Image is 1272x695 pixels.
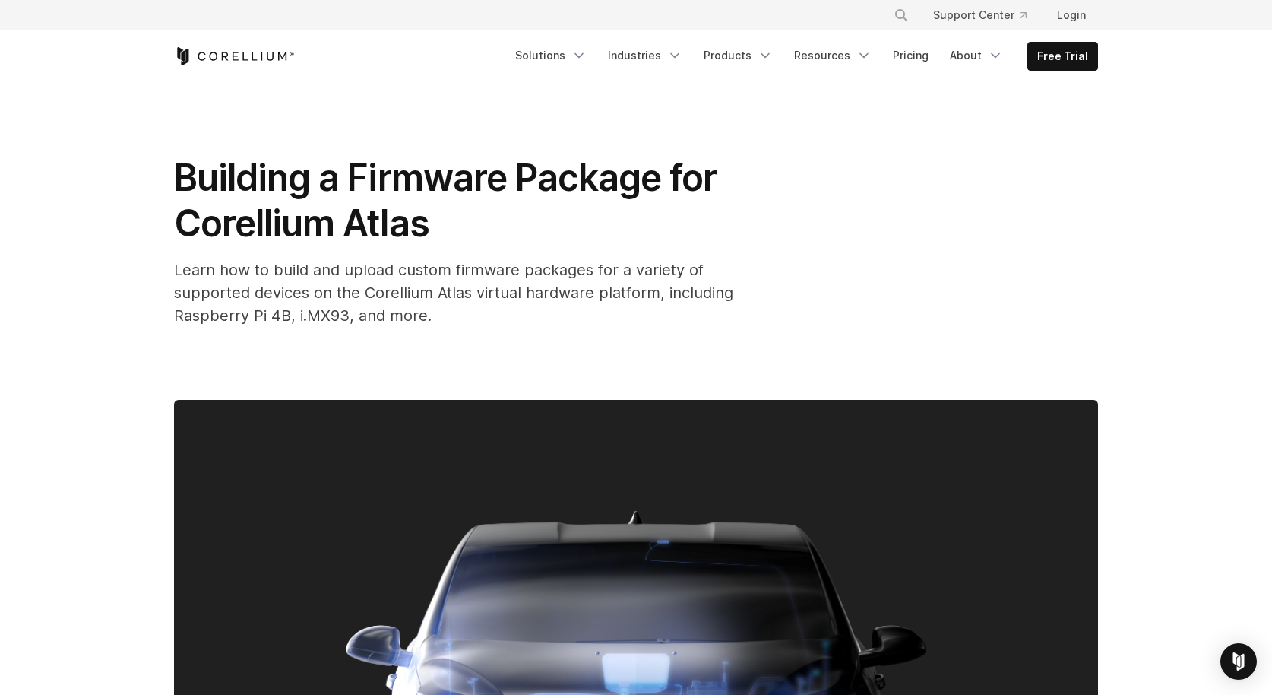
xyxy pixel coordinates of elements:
a: Products [695,42,782,69]
a: Corellium Home [174,47,295,65]
a: Login [1045,2,1098,29]
a: Pricing [884,42,938,69]
a: About [941,42,1012,69]
div: Navigation Menu [875,2,1098,29]
a: Resources [785,42,881,69]
a: Free Trial [1028,43,1097,70]
div: Open Intercom Messenger [1220,643,1257,680]
a: Solutions [506,42,596,69]
button: Search [888,2,915,29]
span: Learn how to build and upload custom firmware packages for a variety of supported devices on the ... [174,261,733,325]
a: Support Center [921,2,1039,29]
div: Navigation Menu [506,42,1098,71]
a: Industries [599,42,691,69]
span: Building a Firmware Package for Corellium Atlas [174,155,725,246]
